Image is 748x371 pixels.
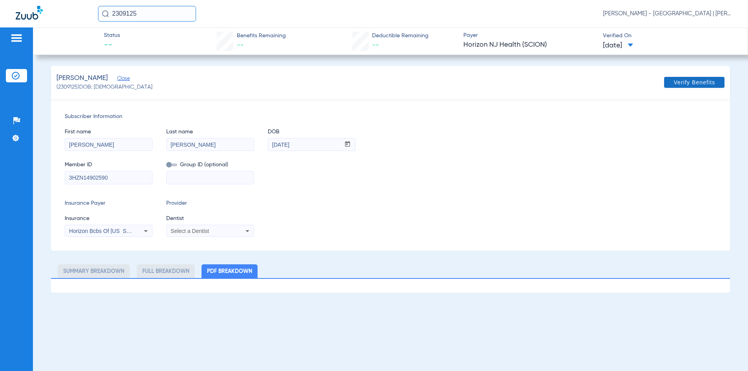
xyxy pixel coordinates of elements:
span: [PERSON_NAME] - [GEOGRAPHIC_DATA] | [PERSON_NAME] [603,10,732,18]
span: Status [104,31,120,40]
button: Verify Benefits [664,77,724,88]
img: hamburger-icon [10,33,23,43]
span: First name [65,128,153,136]
li: Full Breakdown [137,264,195,278]
span: DOB [268,128,356,136]
button: Open calendar [340,138,355,151]
iframe: Chat Widget [709,333,748,371]
span: (2309125) DOB: [DEMOGRAPHIC_DATA] [56,83,153,91]
span: -- [104,40,120,51]
img: Search Icon [102,10,109,17]
span: Horizon Bcbs Of [US_STATE] [69,228,141,234]
span: Provider [166,199,254,207]
span: -- [237,42,244,49]
span: Select a Dentist [171,228,209,234]
span: Payer [463,31,596,40]
li: PDF Breakdown [202,264,258,278]
span: Insurance [65,215,153,223]
span: Dentist [166,215,254,223]
span: -- [372,42,379,49]
span: Close [117,76,124,83]
span: Last name [166,128,254,136]
span: Verify Benefits [674,79,715,85]
span: Insurance Payer [65,199,153,207]
span: [DATE] [603,41,633,51]
li: Summary Breakdown [58,264,130,278]
span: Subscriber Information [65,113,717,121]
img: Zuub Logo [16,6,43,20]
span: Benefits Remaining [237,32,286,40]
span: [PERSON_NAME] [56,73,108,83]
span: Verified On [603,32,735,40]
span: Deductible Remaining [372,32,428,40]
input: Search for patients [98,6,196,22]
span: Horizon NJ Health (SCION) [463,40,596,50]
span: Member ID [65,161,153,169]
span: Group ID (optional) [166,161,254,169]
